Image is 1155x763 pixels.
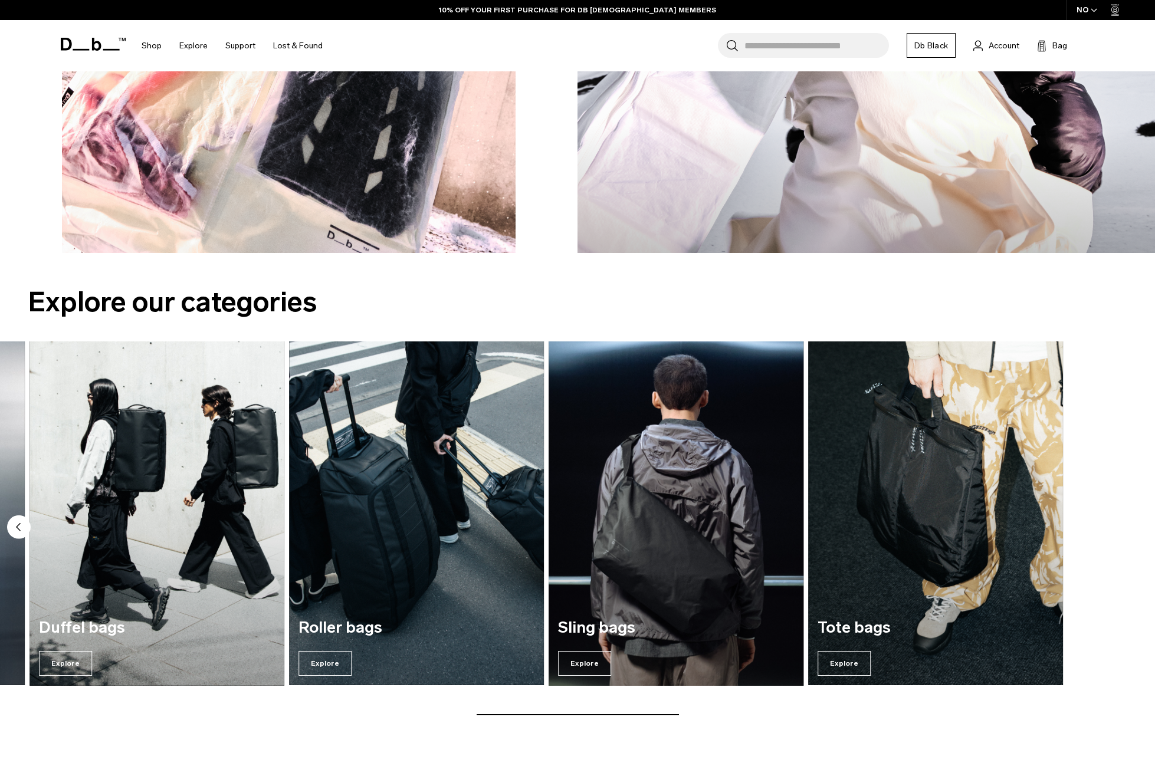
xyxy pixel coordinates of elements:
button: Bag [1037,38,1067,52]
a: Shop [142,25,162,67]
div: 7 / 7 [808,341,1063,685]
div: 6 / 7 [549,341,803,685]
span: Explore [298,652,352,676]
a: Duffel bags Explore [29,341,284,685]
a: Account [973,38,1019,52]
a: 10% OFF YOUR FIRST PURCHASE FOR DB [DEMOGRAPHIC_DATA] MEMBERS [439,5,716,15]
button: Previous slide [7,515,31,541]
h3: Roller bags [298,620,534,637]
h3: Sling bags [558,620,794,637]
div: 5 / 7 [289,341,544,685]
a: Db Black [907,33,956,58]
a: Sling bags Explore [549,341,803,685]
a: Explore [179,25,208,67]
h3: Tote bags [818,620,1054,637]
h2: Explore our categories [28,281,1127,323]
h3: Duffel bags [39,620,275,637]
span: Bag [1052,40,1067,52]
div: 4 / 7 [29,341,284,685]
nav: Main Navigation [133,20,332,71]
a: Tote bags Explore [808,341,1063,685]
a: Roller bags Explore [289,341,544,685]
span: Explore [39,652,92,676]
a: Lost & Found [273,25,323,67]
span: Account [989,40,1019,52]
a: Support [225,25,255,67]
span: Explore [558,652,611,676]
span: Explore [818,652,871,676]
